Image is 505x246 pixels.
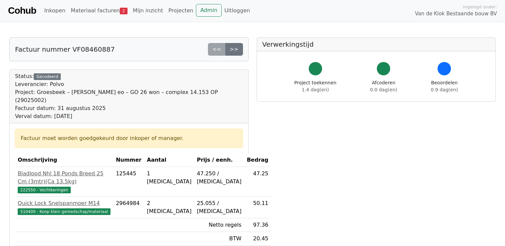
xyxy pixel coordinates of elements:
span: 0.9 dag(en) [431,87,458,92]
td: 125445 [113,167,144,197]
div: 2 [MEDICAL_DATA] [147,199,192,215]
h5: Factuur nummer VF08460887 [15,45,115,53]
a: Bladlood Nhl 18 Ponds Breed 25 Cm (3mtr)(Ca 13.5kg)222550 - Vochtkeringen [18,170,110,194]
td: Netto regels [194,218,244,232]
a: Cohub [8,3,36,19]
td: 50.11 [244,197,271,218]
div: Afcoderen [370,79,397,93]
div: 47.250 / [MEDICAL_DATA] [197,170,242,186]
div: Gecodeerd [34,73,61,80]
a: Materiaal facturen2 [68,4,130,17]
a: Quick Lock Snelspanmoer M14510400 - Koop klein gereedschap/materiaal [18,199,110,215]
td: 47.25 [244,167,271,197]
div: Factuur moet worden goedgekeurd door inkoper of manager. [21,134,237,142]
th: Bedrag [244,153,271,167]
a: Admin [196,4,222,17]
span: 222550 - Vochtkeringen [18,187,71,193]
div: Status: [15,72,243,120]
span: 2 [120,8,128,14]
th: Nummer [113,153,144,167]
th: Aantal [144,153,194,167]
th: Prijs / eenh. [194,153,244,167]
div: Verval datum: [DATE] [15,112,243,120]
a: >> [225,43,243,56]
div: Project: Groesbeek – [PERSON_NAME] eo – GO 26 won – complex 14.153 OP (29025002) [15,88,243,104]
span: 0.0 dag(en) [370,87,397,92]
div: Beoordelen [431,79,458,93]
span: Van de Klok Bestaande bouw BV [415,10,497,18]
td: 97.36 [244,218,271,232]
td: 20.45 [244,232,271,246]
span: 510400 - Koop klein gereedschap/materiaal [18,208,110,215]
td: 2964984 [113,197,144,218]
a: Projecten [166,4,196,17]
div: Leverancier: Polvo [15,80,243,88]
a: Inkopen [41,4,68,17]
a: Mijn inzicht [130,4,166,17]
div: 1 [MEDICAL_DATA] [147,170,192,186]
span: Ingelogd onder: [463,4,497,10]
div: 25.055 / [MEDICAL_DATA] [197,199,242,215]
span: 1.4 dag(en) [302,87,329,92]
th: Omschrijving [15,153,113,167]
div: Project toekennen [294,79,336,93]
a: Uitloggen [222,4,253,17]
h5: Verwerkingstijd [262,40,490,48]
div: Quick Lock Snelspanmoer M14 [18,199,110,207]
td: BTW [194,232,244,246]
div: Bladlood Nhl 18 Ponds Breed 25 Cm (3mtr)(Ca 13.5kg) [18,170,110,186]
div: Factuur datum: 31 augustus 2025 [15,104,243,112]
